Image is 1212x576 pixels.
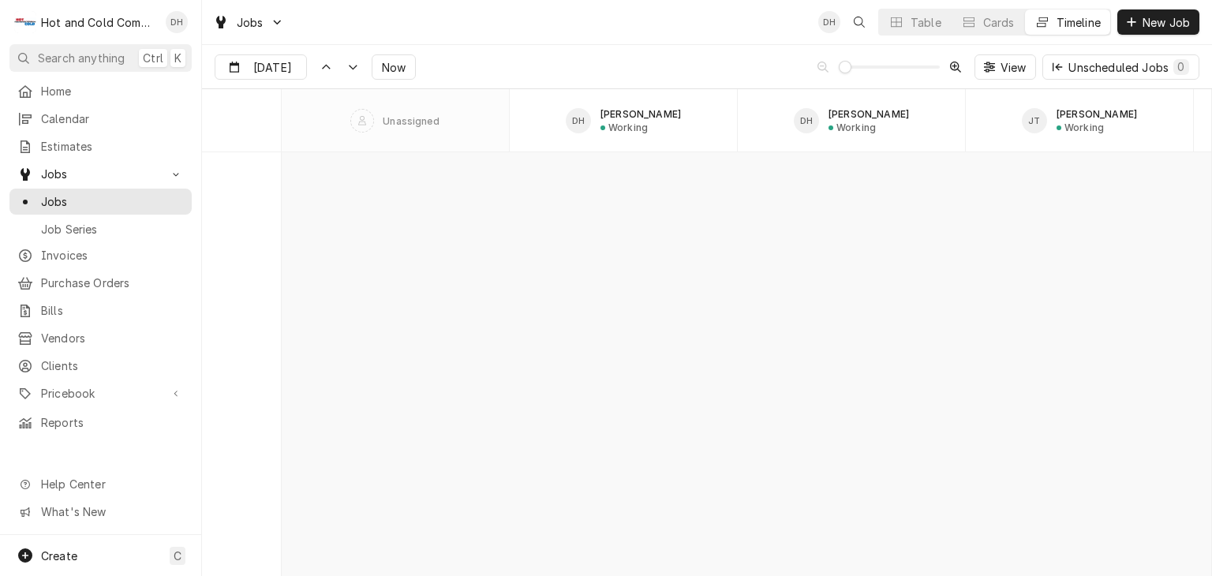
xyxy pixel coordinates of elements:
span: Jobs [41,166,160,182]
a: Clients [9,353,192,379]
span: Job Series [41,221,184,238]
a: Bills [9,297,192,324]
a: Invoices [9,242,192,268]
a: Go to Jobs [207,9,290,36]
div: Daryl Harris's Avatar [566,108,591,133]
div: Daryl Harris's Avatar [818,11,840,33]
a: Go to Jobs [9,161,192,187]
span: Now [379,59,409,76]
div: Table [911,14,941,31]
a: Vendors [9,325,192,351]
span: Create [41,549,77,563]
span: Calendar [41,110,184,127]
button: Unscheduled Jobs0 [1042,54,1199,80]
div: SPACE for context menu [282,89,1194,152]
span: Help Center [41,476,182,492]
a: Calendar [9,106,192,132]
button: Open search [847,9,872,35]
div: 0 [1176,58,1186,75]
button: Search anythingCtrlK [9,44,192,72]
a: Go to Pricebook [9,380,192,406]
a: Purchase Orders [9,270,192,296]
button: View [974,54,1037,80]
span: Bills [41,302,184,319]
div: Working [608,122,648,133]
span: Search anything [38,50,125,66]
span: Reports [41,414,184,431]
div: Unscheduled Jobs [1068,59,1189,76]
a: Reports [9,410,192,436]
div: Hot and Cold Commercial Kitchens, Inc.'s Avatar [14,11,36,33]
div: Timeline [1057,14,1101,31]
span: C [174,548,181,564]
div: DH [794,108,819,133]
span: Estimates [41,138,184,155]
span: Vendors [41,330,184,346]
div: [PERSON_NAME] [600,108,681,120]
div: Working [836,122,876,133]
div: [PERSON_NAME] [1057,108,1137,120]
div: SPACE for context menu [202,89,281,152]
span: View [997,59,1030,76]
span: New Job [1139,14,1193,31]
div: Working [1064,122,1104,133]
span: What's New [41,503,182,520]
button: [DATE] [215,54,307,80]
div: Unassigned [383,115,440,127]
div: H [14,11,36,33]
a: Job Series [9,216,192,242]
a: Go to Help Center [9,471,192,497]
span: Jobs [41,193,184,210]
span: Jobs [237,14,264,31]
div: Hot and Cold Commercial Kitchens, Inc. [41,14,157,31]
a: Go to What's New [9,499,192,525]
span: Pricebook [41,385,160,402]
a: Estimates [9,133,192,159]
div: DH [166,11,188,33]
span: Home [41,83,184,99]
div: David Harris's Avatar [794,108,819,133]
div: Jason Thomason's Avatar [1022,108,1047,133]
div: DH [566,108,591,133]
button: New Job [1117,9,1199,35]
div: JT [1022,108,1047,133]
span: Ctrl [143,50,163,66]
span: Invoices [41,247,184,264]
a: Home [9,78,192,104]
span: K [174,50,181,66]
span: Clients [41,357,184,374]
button: Now [372,54,416,80]
span: Purchase Orders [41,275,184,291]
div: Daryl Harris's Avatar [166,11,188,33]
a: Jobs [9,189,192,215]
div: DH [818,11,840,33]
div: [PERSON_NAME] [829,108,909,120]
div: Cards [983,14,1015,31]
